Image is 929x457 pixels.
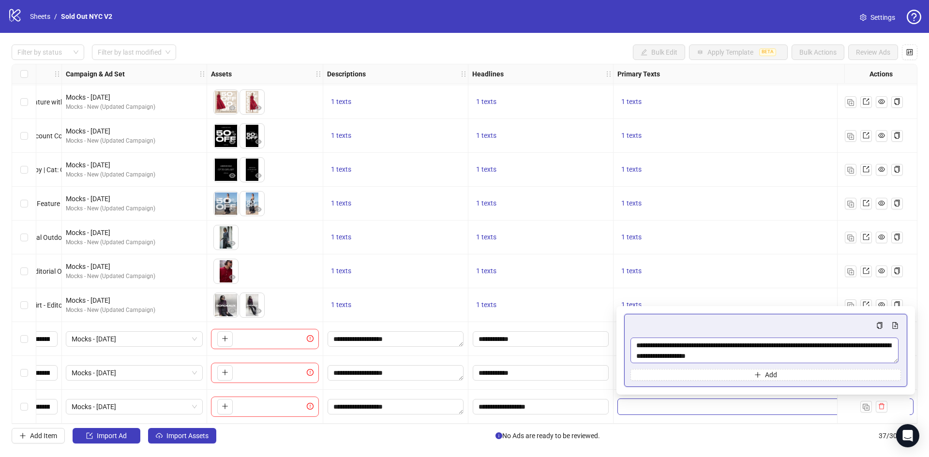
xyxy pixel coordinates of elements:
button: Duplicate [845,232,856,243]
span: eye [878,234,885,240]
a: Sold Out NYC V2 [59,11,114,22]
img: Duplicate [847,302,854,309]
span: holder [315,71,322,77]
span: eye [255,172,262,179]
span: eye [229,274,236,280]
span: export [863,98,869,105]
span: cloud-upload [156,432,163,439]
button: 1 texts [327,164,355,176]
div: Select row 32 [12,221,36,254]
div: Select row 33 [12,254,36,288]
span: 1 texts [476,267,496,275]
button: Preview [226,306,238,317]
strong: Assets [211,69,232,79]
div: Resize Descriptions column [465,64,468,83]
span: Mocks - September 2025 [72,399,197,414]
div: Resize Headlines column [611,64,613,83]
span: import [86,432,93,439]
div: Select row 37 [12,390,36,424]
span: Add [765,371,777,379]
button: Preview [226,272,238,283]
button: 1 texts [472,198,500,209]
span: holder [54,71,60,77]
button: 1 texts [472,164,500,176]
button: Preview [253,170,264,182]
div: Mocks - [DATE] [66,193,203,204]
button: 1 texts [617,96,645,108]
strong: Actions [869,69,893,79]
span: holder [467,71,474,77]
button: Add [217,399,233,414]
span: Import Assets [166,432,209,440]
div: Select row 29 [12,119,36,153]
button: 1 texts [327,299,355,311]
span: 1 texts [621,165,642,173]
span: export [863,166,869,173]
button: Add Item [12,428,65,443]
button: 1 texts [327,265,355,277]
button: Configure table settings [902,44,917,60]
span: plus [222,335,228,342]
img: Duplicate [847,99,854,106]
span: holder [199,71,206,77]
div: Edit values [327,398,464,415]
strong: Headlines [472,69,504,79]
span: No Ads are ready to be reviewed. [495,430,600,441]
button: Preview [253,136,264,148]
span: holder [322,71,329,77]
img: Duplicate [847,268,854,275]
span: 1 texts [621,301,642,309]
span: 1 texts [331,132,351,139]
span: copy [894,200,900,206]
div: Mocks - [DATE] [66,126,203,136]
span: holder [206,71,212,77]
a: Sheets [28,11,52,22]
div: Multi-text input container - paste or copy values [624,314,907,387]
button: Preview [253,103,264,114]
span: eye [229,240,236,247]
span: 1 texts [621,199,642,207]
button: 1 texts [472,299,500,311]
img: Asset 1 [214,90,238,114]
div: Mocks - [DATE] [66,92,203,103]
span: 1 texts [621,132,642,139]
button: 1 texts [327,198,355,209]
button: Preview [226,136,238,148]
span: control [906,49,913,56]
img: Duplicate [863,404,869,411]
span: copy [894,98,900,105]
button: Duplicate [845,198,856,209]
span: eye [229,308,236,314]
button: Preview [253,306,264,317]
img: Asset 2 [240,90,264,114]
span: eye [878,98,885,105]
span: copy [894,267,900,274]
button: Preview [226,170,238,182]
span: 1 texts [621,267,642,275]
div: Edit values [327,331,464,347]
span: export [863,267,869,274]
span: export [863,234,869,240]
img: Asset 1 [214,293,238,317]
div: Edit values [617,398,914,415]
button: Preview [253,204,264,216]
span: Settings [870,12,895,23]
img: Duplicate [847,235,854,241]
span: plus [222,403,228,410]
span: eye [229,172,236,179]
span: copy [894,166,900,173]
div: Mocks - [DATE] [66,295,203,306]
img: Asset 1 [214,192,238,216]
button: Duplicate [845,96,856,108]
button: 1 texts [617,164,645,176]
div: Mocks - [DATE] [66,227,203,238]
div: Edit values [472,398,609,415]
span: 1 texts [331,98,351,105]
span: question-circle [907,10,921,24]
button: 1 texts [617,198,645,209]
span: 1 texts [476,98,496,105]
div: Select row 30 [12,153,36,187]
span: exclamation-circle [307,403,316,410]
button: 1 texts [617,232,645,243]
div: Mocks - [DATE] [66,160,203,170]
